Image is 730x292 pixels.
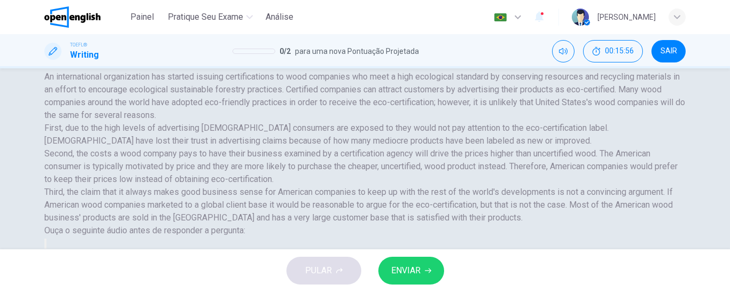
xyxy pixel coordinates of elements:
h6: Ouça o seguinte áudio antes de responder a pergunta : [44,224,686,237]
button: Pratique seu exame [164,7,257,27]
span: International Organization [44,59,139,69]
img: Profile picture [572,9,589,26]
span: Painel [130,11,154,23]
h1: Writing [70,49,99,61]
span: para uma nova Pontuação Projetada [295,45,419,58]
button: 00:15:56 [583,40,643,62]
button: SAIR [651,40,686,62]
span: TOEFL® [70,41,87,49]
h6: Second, the costs a wood company pays to have their business examined by a certification agency w... [44,147,686,186]
span: 0 / 2 [279,45,291,58]
h6: First, due to the high levels of advertising [DEMOGRAPHIC_DATA] consumers are exposed to they wou... [44,122,686,147]
span: 00:15:56 [605,47,634,56]
div: [PERSON_NAME] [597,11,656,23]
span: ENVIAR [391,263,421,278]
h6: Third, the claim that it always makes good business sense for American companies to keep up with ... [44,186,686,224]
img: pt [494,13,507,21]
span: SAIR [661,47,677,56]
img: OpenEnglish logo [44,6,100,28]
button: ENVIAR [378,257,444,285]
div: Esconder [583,40,643,62]
button: Análise [261,7,298,27]
span: Pratique seu exame [168,11,243,23]
a: OpenEnglish logo [44,6,125,28]
div: Silenciar [552,40,574,62]
button: Painel [125,7,159,27]
h6: An international organization has started issuing certifications to wood companies who meet a hig... [44,70,686,122]
span: Análise [266,11,293,23]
